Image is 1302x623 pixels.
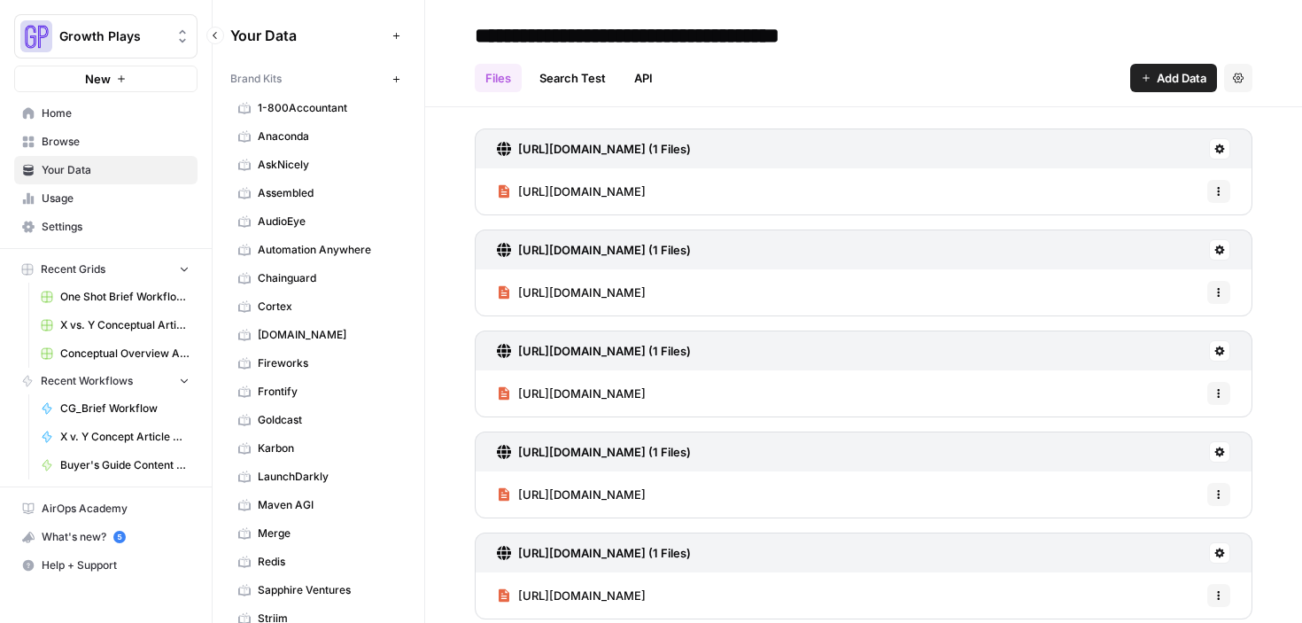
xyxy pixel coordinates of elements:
[518,544,691,562] h3: [URL][DOMAIN_NAME] (1 Files)
[33,394,198,423] a: CG_Brief Workflow
[41,261,105,277] span: Recent Grids
[33,311,198,339] a: X vs. Y Conceptual Articles
[497,269,646,315] a: [URL][DOMAIN_NAME]
[20,20,52,52] img: Growth Plays Logo
[230,151,407,179] a: AskNicely
[230,491,407,519] a: Maven AGI
[42,501,190,517] span: AirOps Academy
[33,423,198,451] a: X v. Y Concept Article Generator
[14,495,198,523] a: AirOps Academy
[14,213,198,241] a: Settings
[60,429,190,445] span: X v. Y Concept Article Generator
[14,99,198,128] a: Home
[258,554,399,570] span: Redis
[258,384,399,400] span: Frontify
[230,321,407,349] a: [DOMAIN_NAME]
[624,64,663,92] a: API
[85,70,111,88] span: New
[230,236,407,264] a: Automation Anywhere
[230,94,407,122] a: 1-800Accountant
[258,440,399,456] span: Karbon
[117,533,121,541] text: 5
[33,451,198,479] a: Buyer's Guide Content Workflow - Gemini/[PERSON_NAME] Version
[42,134,190,150] span: Browse
[475,64,522,92] a: Files
[1157,69,1206,87] span: Add Data
[230,519,407,548] a: Merge
[497,572,646,619] a: [URL][DOMAIN_NAME]
[497,230,691,269] a: [URL][DOMAIN_NAME] (1 Files)
[14,551,198,580] button: Help + Support
[497,168,646,214] a: [URL][DOMAIN_NAME]
[33,283,198,311] a: One Shot Brief Workflow Grid
[497,432,691,471] a: [URL][DOMAIN_NAME] (1 Files)
[258,100,399,116] span: 1-800Accountant
[60,289,190,305] span: One Shot Brief Workflow Grid
[230,378,407,406] a: Frontify
[258,157,399,173] span: AskNicely
[1130,64,1217,92] button: Add Data
[518,284,646,301] span: [URL][DOMAIN_NAME]
[518,342,691,360] h3: [URL][DOMAIN_NAME] (1 Files)
[529,64,616,92] a: Search Test
[258,582,399,598] span: Sapphire Ventures
[230,25,385,46] span: Your Data
[42,219,190,235] span: Settings
[258,214,399,230] span: AudioEye
[258,185,399,201] span: Assembled
[42,191,190,206] span: Usage
[60,457,190,473] span: Buyer's Guide Content Workflow - Gemini/[PERSON_NAME] Version
[14,128,198,156] a: Browse
[258,270,399,286] span: Chainguard
[230,264,407,292] a: Chainguard
[230,548,407,576] a: Redis
[33,339,198,368] a: Conceptual Overview Article Grid
[230,207,407,236] a: AudioEye
[42,557,190,573] span: Help + Support
[258,412,399,428] span: Goldcast
[14,256,198,283] button: Recent Grids
[518,241,691,259] h3: [URL][DOMAIN_NAME] (1 Files)
[518,486,646,503] span: [URL][DOMAIN_NAME]
[60,317,190,333] span: X vs. Y Conceptual Articles
[14,66,198,92] button: New
[59,27,167,45] span: Growth Plays
[14,184,198,213] a: Usage
[15,524,197,550] div: What's new?
[497,533,691,572] a: [URL][DOMAIN_NAME] (1 Files)
[230,71,282,87] span: Brand Kits
[518,183,646,200] span: [URL][DOMAIN_NAME]
[258,497,399,513] span: Maven AGI
[258,469,399,485] span: LaunchDarkly
[230,349,407,378] a: Fireworks
[518,443,691,461] h3: [URL][DOMAIN_NAME] (1 Files)
[42,162,190,178] span: Your Data
[518,140,691,158] h3: [URL][DOMAIN_NAME] (1 Files)
[230,463,407,491] a: LaunchDarkly
[497,471,646,518] a: [URL][DOMAIN_NAME]
[258,327,399,343] span: [DOMAIN_NAME]
[497,370,646,417] a: [URL][DOMAIN_NAME]
[14,14,198,58] button: Workspace: Growth Plays
[230,122,407,151] a: Anaconda
[60,346,190,362] span: Conceptual Overview Article Grid
[230,406,407,434] a: Goldcast
[518,587,646,604] span: [URL][DOMAIN_NAME]
[258,526,399,541] span: Merge
[14,156,198,184] a: Your Data
[113,531,126,543] a: 5
[41,373,133,389] span: Recent Workflows
[518,385,646,402] span: [URL][DOMAIN_NAME]
[14,523,198,551] button: What's new? 5
[258,355,399,371] span: Fireworks
[230,179,407,207] a: Assembled
[497,331,691,370] a: [URL][DOMAIN_NAME] (1 Files)
[258,242,399,258] span: Automation Anywhere
[42,105,190,121] span: Home
[60,401,190,417] span: CG_Brief Workflow
[14,368,198,394] button: Recent Workflows
[230,576,407,604] a: Sapphire Ventures
[258,128,399,144] span: Anaconda
[497,129,691,168] a: [URL][DOMAIN_NAME] (1 Files)
[230,292,407,321] a: Cortex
